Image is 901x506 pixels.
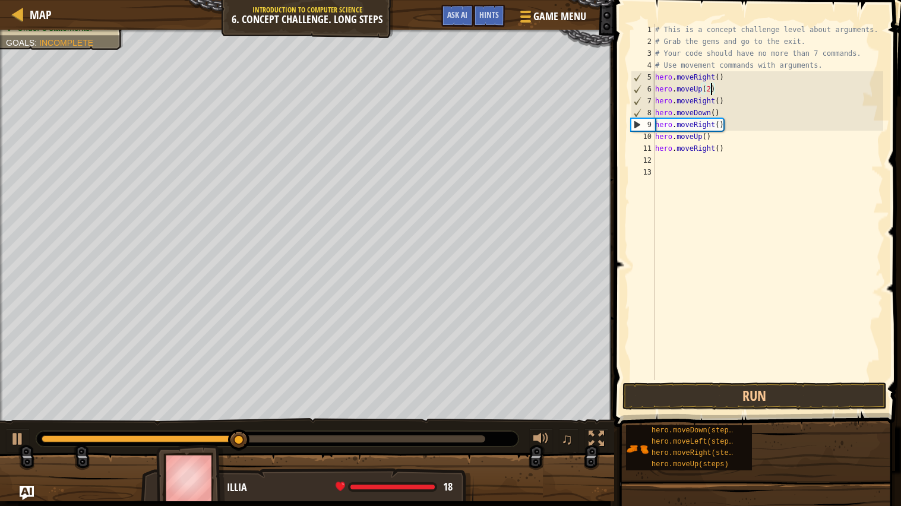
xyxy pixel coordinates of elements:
button: Game Menu [511,5,593,33]
span: 18 [443,479,453,494]
div: 3 [631,48,655,59]
div: 6 [631,83,655,95]
button: ♫ [559,428,579,453]
span: Ask AI [447,9,467,20]
span: hero.moveLeft(steps) [652,438,737,446]
img: portrait.png [626,438,649,460]
div: 7 [631,95,655,107]
div: 8 [631,107,655,119]
span: Map [30,7,52,23]
span: hero.moveDown(steps) [652,426,737,435]
span: Hints [479,9,499,20]
span: : [34,38,39,48]
div: 12 [631,154,655,166]
div: 2 [631,36,655,48]
button: Adjust volume [529,428,553,453]
span: ♫ [561,430,573,448]
div: 9 [631,119,655,131]
button: Toggle fullscreen [584,428,608,453]
a: Map [24,7,52,23]
span: hero.moveUp(steps) [652,460,729,469]
div: 5 [631,71,655,83]
span: hero.moveRight(steps) [652,449,741,457]
div: 4 [631,59,655,71]
button: Ask AI [441,5,473,27]
div: health: 18 / 18 [336,482,453,492]
span: Goals [6,38,34,48]
div: 13 [631,166,655,178]
span: Incomplete [39,38,93,48]
button: Ask AI [20,486,34,500]
span: Game Menu [533,9,586,24]
div: 10 [631,131,655,143]
button: Ctrl + P: Play [6,428,30,453]
button: Run [622,382,887,410]
div: Illia [227,480,461,495]
div: 11 [631,143,655,154]
div: 1 [631,24,655,36]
